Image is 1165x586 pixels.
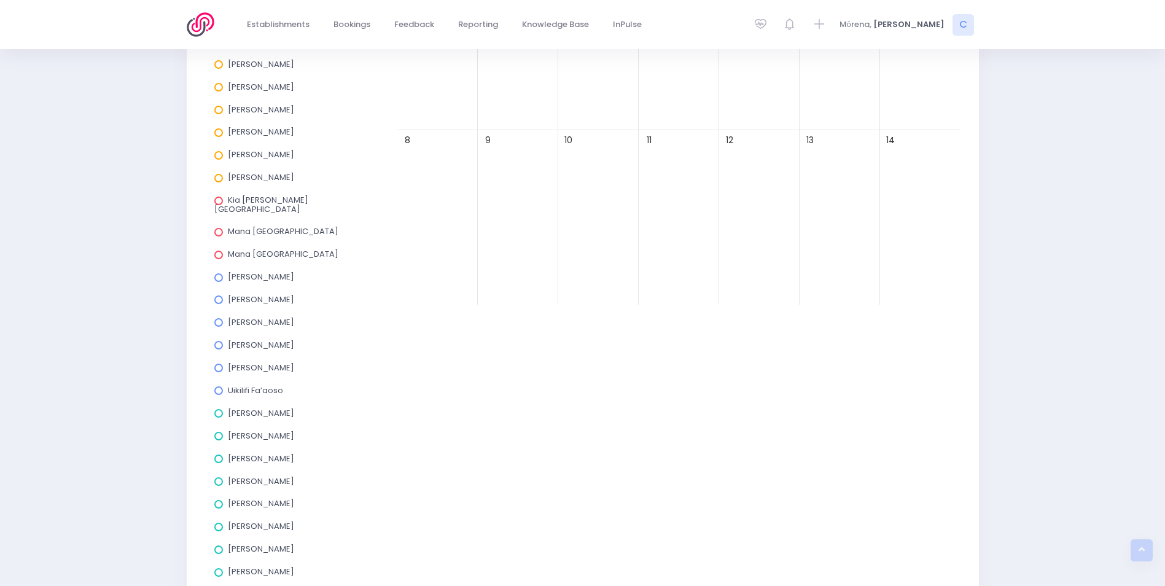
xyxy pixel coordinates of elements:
[613,18,642,31] span: InPulse
[953,14,974,36] span: C
[228,248,338,260] span: Mana [GEOGRAPHIC_DATA]
[228,104,294,115] span: [PERSON_NAME]
[237,13,320,37] a: Establishments
[228,81,294,93] span: [PERSON_NAME]
[228,520,294,532] span: [PERSON_NAME]
[458,18,498,31] span: Reporting
[228,271,294,283] span: [PERSON_NAME]
[384,13,445,37] a: Feedback
[228,294,294,305] span: [PERSON_NAME]
[603,13,652,37] a: InPulse
[214,194,308,214] span: Kia [PERSON_NAME][GEOGRAPHIC_DATA]
[522,18,589,31] span: Knowledge Base
[187,12,222,37] img: Logo
[882,132,898,149] span: 14
[228,149,294,160] span: [PERSON_NAME]
[228,316,294,328] span: [PERSON_NAME]
[228,385,283,396] span: Uikilifi Fa’aoso
[480,132,496,149] span: 9
[641,132,657,149] span: 11
[333,18,370,31] span: Bookings
[801,132,818,149] span: 13
[560,132,577,149] span: 10
[228,407,294,419] span: [PERSON_NAME]
[512,13,599,37] a: Knowledge Base
[228,498,294,509] span: [PERSON_NAME]
[247,18,310,31] span: Establishments
[448,13,508,37] a: Reporting
[228,339,294,351] span: [PERSON_NAME]
[399,132,416,149] span: 8
[228,543,294,555] span: [PERSON_NAME]
[228,362,294,373] span: [PERSON_NAME]
[840,18,871,31] span: Mōrena,
[721,132,738,149] span: 12
[228,126,294,138] span: [PERSON_NAME]
[228,430,294,442] span: [PERSON_NAME]
[873,18,945,31] span: [PERSON_NAME]
[228,566,294,577] span: [PERSON_NAME]
[394,18,434,31] span: Feedback
[324,13,381,37] a: Bookings
[228,58,294,70] span: [PERSON_NAME]
[228,225,338,237] span: Mana [GEOGRAPHIC_DATA]
[228,475,294,487] span: [PERSON_NAME]
[228,453,294,464] span: [PERSON_NAME]
[228,171,294,183] span: [PERSON_NAME]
